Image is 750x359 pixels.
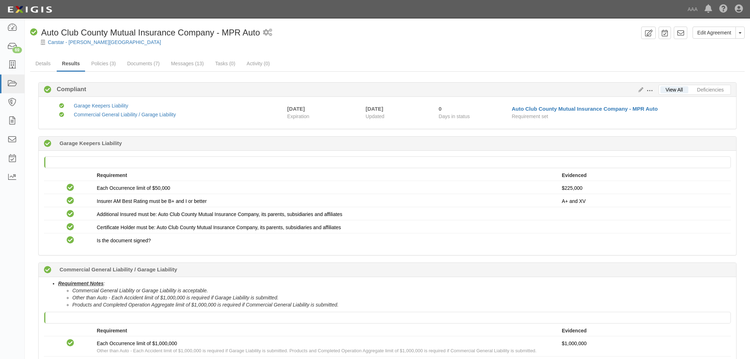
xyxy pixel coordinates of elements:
span: Updated [365,114,384,119]
span: Each Occurrence limit of $1,000,000 [97,341,177,346]
i: Compliant [30,29,38,36]
span: Certificate Holder must be: Auto Club County Mutual Insurance Company, its parents, subsidiaries ... [97,225,341,230]
strong: Evidenced [562,328,587,333]
div: [DATE] [287,105,305,112]
i: Compliant [59,104,64,109]
i: Compliant [67,223,74,231]
span: Is the document signed? [97,238,151,243]
i: Compliant 0 days (since 09/12/2025) [44,140,51,148]
i: Compliant 0 days (since 09/12/2025) [44,266,51,274]
a: Garage Keepers Liability [74,103,128,109]
b: Commercial General Liability / Garage Liability [60,266,177,273]
span: Auto Club County Mutual Insurance Company - MPR Auto [41,28,260,37]
a: Policies (3) [86,56,121,71]
a: Results [57,56,85,72]
p: $225,000 [562,184,726,192]
i: Compliant [67,339,74,347]
a: Carstar - [PERSON_NAME][GEOGRAPHIC_DATA] [48,39,161,45]
div: [DATE] [365,105,428,112]
i: Compliant [67,184,74,192]
span: Days in status [439,114,470,119]
li: : [58,280,731,308]
span: Each Occurrence limit of $50,000 [97,185,170,191]
div: Since 09/12/2025 [439,105,506,112]
li: Products and Completed Operation Aggregate limit of $1,000,000 is required if Commercial General ... [72,301,731,308]
span: Requirement set [512,114,548,119]
a: Details [30,56,56,71]
p: A+ and XV [562,198,726,205]
b: Garage Keepers Liability [60,139,122,147]
a: Commercial General Liability / Garage Liability [74,112,176,117]
strong: Evidenced [562,172,587,178]
a: Auto Club County Mutual Insurance Company - MPR Auto [512,106,658,112]
span: Other than Auto - Each Accident limit of $1,000,000 is required if Garage Liability is submitted.... [97,348,537,353]
a: AAA [684,2,701,16]
a: Edit Agreement [693,27,736,39]
p: $1,000,000 [562,340,726,347]
i: 1 scheduled workflow [263,29,272,37]
i: Compliant [67,210,74,218]
i: Help Center - Complianz [719,5,728,13]
u: Requirement Notes [58,281,103,286]
strong: Requirement [97,328,127,333]
span: Additional Insured must be: Auto Club County Mutual Insurance Company, its parents, subsidiaries ... [97,211,342,217]
a: Tasks (0) [210,56,241,71]
li: Commercial General Liablity or Garage Liability is acceptable. [72,287,731,294]
a: Edit Results [636,87,643,93]
a: Messages (13) [166,56,209,71]
span: Insurer AM Best Rating must be B+ and I or better [97,198,207,204]
span: Expiration [287,113,360,120]
a: Deficiencies [692,86,729,93]
a: Activity (0) [241,56,275,71]
strong: Requirement [97,172,127,178]
a: Documents (7) [122,56,165,71]
i: Compliant [67,197,74,205]
i: Compliant [59,112,64,117]
b: Compliant [51,85,86,94]
i: Compliant [67,237,74,244]
div: 69 [12,47,22,53]
i: Compliant [44,86,51,94]
a: View All [660,86,688,93]
div: Auto Club County Mutual Insurance Company - MPR Auto [30,27,260,39]
img: logo-5460c22ac91f19d4615b14bd174203de0afe785f0fc80cf4dbbc73dc1793850b.png [5,3,54,16]
li: Other than Auto - Each Accident limit of $1,000,000 is required if Garage Liability is submitted. [72,294,731,301]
